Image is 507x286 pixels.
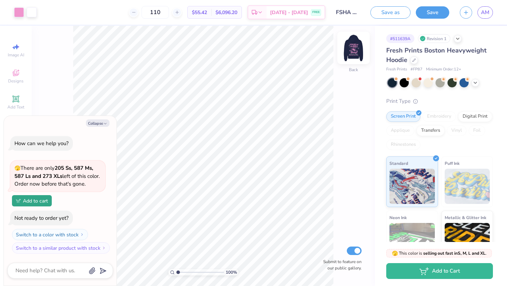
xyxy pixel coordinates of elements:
div: How can we help you? [14,140,69,147]
label: Submit to feature on our public gallery. [319,259,362,271]
img: Add to cart [16,199,21,203]
div: Vinyl [447,125,467,136]
img: Back [339,34,368,62]
div: Rhinestones [386,139,420,150]
strong: 205 Ss, 587 Ms, 587 Ls and 273 XLs [14,164,93,180]
img: Puff Ink [445,169,490,204]
span: Fresh Prints Boston Heavyweight Hoodie [386,46,487,64]
strong: selling out fast in S, M, L and XL [423,250,486,256]
img: Switch to a similar product with stock [102,246,106,250]
div: Screen Print [386,111,420,122]
button: Switch to a similar product with stock [12,242,110,254]
button: Save as [370,6,411,19]
span: Image AI [8,52,24,58]
span: Puff Ink [445,160,459,167]
div: Digital Print [458,111,492,122]
div: Applique [386,125,414,136]
button: Add to Cart [386,263,493,279]
img: Metallic & Glitter Ink [445,223,490,258]
span: Standard [389,160,408,167]
img: Neon Ink [389,223,435,258]
button: Switch to a color with stock [12,229,88,240]
button: Collapse [86,119,109,127]
span: Minimum Order: 12 + [426,67,461,73]
button: Save [416,6,449,19]
div: Back [349,67,358,73]
input: Untitled Design [331,5,365,19]
img: Standard [389,169,435,204]
span: FREE [312,10,320,15]
button: Add to cart [12,195,52,206]
span: 🫣 [392,250,398,257]
span: Add Text [7,104,24,110]
span: Neon Ink [389,214,407,221]
span: There are only left of this color. Order now before that's gone. [14,164,100,187]
span: # FP87 [411,67,423,73]
span: $6,096.20 [215,9,237,16]
div: Revision 1 [418,34,450,43]
div: Embroidery [423,111,456,122]
img: Switch to a color with stock [80,232,84,237]
span: Fresh Prints [386,67,407,73]
div: Print Type [386,97,493,105]
div: Not ready to order yet? [14,214,69,222]
a: AM [477,6,493,19]
span: AM [481,8,489,17]
div: Foil [469,125,485,136]
span: 🫣 [14,165,20,172]
div: Transfers [417,125,445,136]
span: 100 % [226,269,237,275]
span: $55.42 [192,9,207,16]
span: This color is . [392,250,487,256]
div: # 511639A [386,34,414,43]
span: Designs [8,78,24,84]
span: Metallic & Glitter Ink [445,214,486,221]
span: [DATE] - [DATE] [270,9,308,16]
input: – – [142,6,169,19]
